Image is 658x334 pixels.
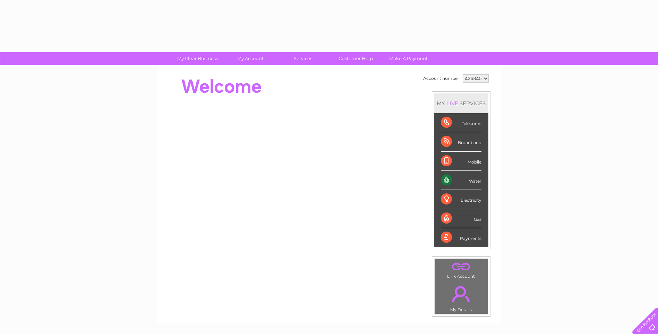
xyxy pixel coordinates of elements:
a: Customer Help [327,52,384,65]
div: Telecoms [441,113,481,132]
div: Electricity [441,190,481,209]
div: MY SERVICES [434,93,488,113]
td: My Details [434,280,488,314]
div: Broadband [441,132,481,151]
div: Mobile [441,152,481,171]
a: . [436,261,486,273]
td: Account number [421,73,461,84]
a: . [436,282,486,306]
td: Link Account [434,259,488,281]
a: My Account [222,52,279,65]
a: My Clear Business [169,52,226,65]
a: Make A Payment [380,52,437,65]
div: Gas [441,209,481,228]
div: LIVE [445,100,460,107]
a: Services [274,52,332,65]
div: Payments [441,228,481,247]
div: Water [441,171,481,190]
